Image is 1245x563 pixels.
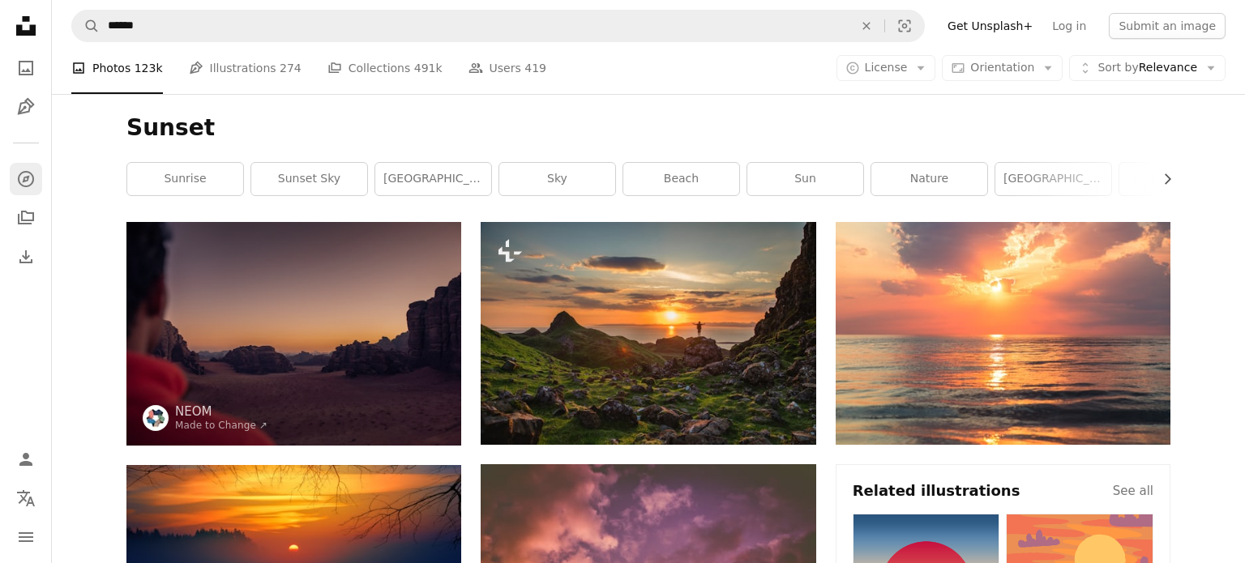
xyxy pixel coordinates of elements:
[1109,13,1226,39] button: Submit an image
[836,222,1170,445] img: sea under white clouds at golden hour
[1119,163,1235,195] a: mountain
[481,222,815,445] img: a man standing on top of a lush green hillside
[865,61,908,74] span: License
[1097,60,1197,76] span: Relevance
[938,13,1042,39] a: Get Unsplash+
[71,10,925,42] form: Find visuals sitewide
[251,163,367,195] a: sunset sky
[1153,163,1170,195] button: scroll list to the right
[747,163,863,195] a: sun
[414,59,443,77] span: 491k
[871,163,987,195] a: nature
[970,61,1034,74] span: Orientation
[524,59,546,77] span: 419
[10,202,42,234] a: Collections
[836,326,1170,340] a: sea under white clouds at golden hour
[143,405,169,431] img: Go to NEOM's profile
[1069,55,1226,81] button: Sort byRelevance
[468,42,546,94] a: Users 419
[853,481,1020,501] h4: Related illustrations
[885,11,924,41] button: Visual search
[623,163,739,195] a: beach
[942,55,1063,81] button: Orientation
[10,163,42,195] a: Explore
[126,113,1170,143] h1: Sunset
[499,163,615,195] a: sky
[10,521,42,553] button: Menu
[127,163,243,195] a: sunrise
[481,326,815,340] a: a man standing on top of a lush green hillside
[175,403,267,420] a: NEOM
[10,52,42,84] a: Photos
[1113,481,1153,501] a: See all
[72,11,100,41] button: Search Unsplash
[10,241,42,273] a: Download History
[836,55,936,81] button: License
[189,42,302,94] a: Illustrations 274
[10,10,42,45] a: Home — Unsplash
[280,59,302,77] span: 274
[126,222,461,446] img: a man in a red shirt is looking at the desert
[10,91,42,123] a: Illustrations
[1097,61,1138,74] span: Sort by
[375,163,491,195] a: [GEOGRAPHIC_DATA]
[175,420,267,431] a: Made to Change ↗
[849,11,884,41] button: Clear
[10,443,42,476] a: Log in / Sign up
[327,42,443,94] a: Collections 491k
[1042,13,1096,39] a: Log in
[995,163,1111,195] a: [GEOGRAPHIC_DATA]
[10,482,42,514] button: Language
[126,326,461,341] a: a man in a red shirt is looking at the desert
